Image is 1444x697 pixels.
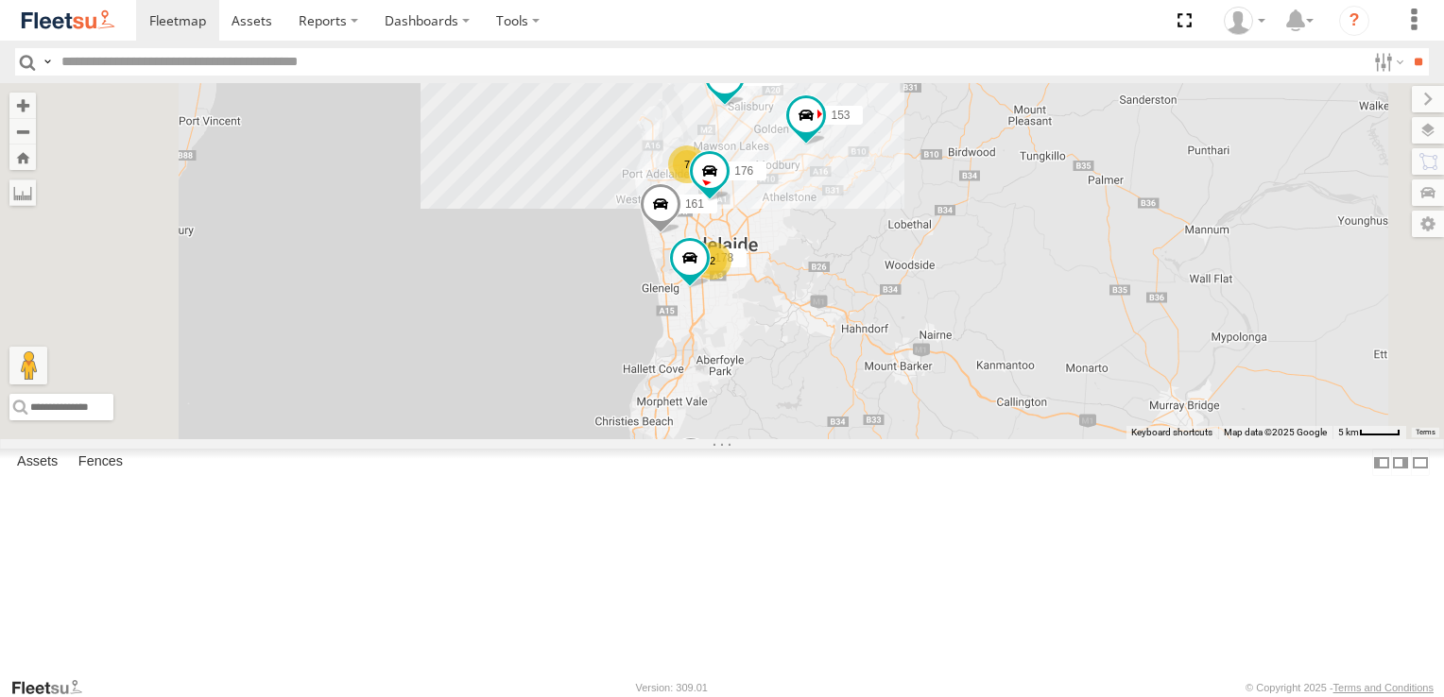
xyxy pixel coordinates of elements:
label: Dock Summary Table to the Left [1372,449,1391,476]
div: 2 [694,242,731,280]
img: fleetsu-logo-horizontal.svg [19,8,117,33]
div: Arb Quin [1217,7,1272,35]
label: Hide Summary Table [1411,449,1430,476]
i: ? [1339,6,1369,36]
label: Measure [9,179,36,206]
button: Keyboard shortcuts [1131,426,1212,439]
label: Search Query [40,48,55,76]
span: 176 [734,163,753,177]
span: 153 [831,109,850,122]
label: Search Filter Options [1367,48,1407,76]
a: Terms and Conditions [1333,682,1434,693]
div: © Copyright 2025 - [1246,682,1434,693]
span: Map data ©2025 Google [1224,427,1327,437]
label: Assets [8,450,67,476]
button: Map Scale: 5 km per 40 pixels [1332,426,1406,439]
div: 7 [668,145,706,183]
div: Version: 309.01 [636,682,708,693]
label: Map Settings [1412,211,1444,237]
button: Zoom in [9,93,36,118]
span: 161 [685,196,704,210]
button: Zoom out [9,118,36,144]
a: Visit our Website [10,678,97,697]
label: Fences [69,450,132,476]
label: Dock Summary Table to the Right [1391,449,1410,476]
span: 5 km [1338,427,1359,437]
a: Terms (opens in new tab) [1416,428,1435,435]
button: Drag Pegman onto the map to open Street View [9,347,47,384]
button: Zoom Home [9,144,36,170]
